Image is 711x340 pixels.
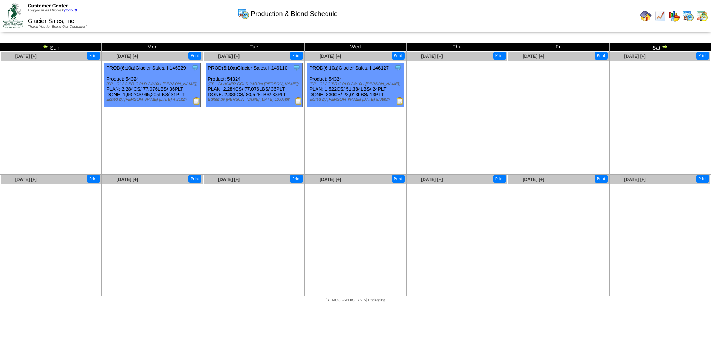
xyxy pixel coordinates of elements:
[293,64,300,71] img: Tooltip
[595,175,608,183] button: Print
[668,10,680,22] img: graph.gif
[28,18,74,24] span: Glacier Sales, Inc
[493,52,506,60] button: Print
[696,10,708,22] img: calendarinout.gif
[682,10,694,22] img: calendarprod.gif
[309,65,389,71] a: PROD(6:10a)Glacier Sales, I-146127
[188,175,201,183] button: Print
[640,10,652,22] img: home.gif
[290,52,303,60] button: Print
[3,3,23,28] img: ZoRoCo_Logo(Green%26Foil)%20jpg.webp
[696,175,709,183] button: Print
[290,175,303,183] button: Print
[117,54,138,59] a: [DATE] [+]
[117,177,138,182] a: [DATE] [+]
[406,43,508,51] td: Thu
[15,54,37,59] a: [DATE] [+]
[326,298,385,302] span: [DEMOGRAPHIC_DATA] Packaging
[238,8,250,20] img: calendarprod.gif
[203,43,305,51] td: Tue
[595,52,608,60] button: Print
[106,97,200,102] div: Edited by [PERSON_NAME] [DATE] 4:21pm
[421,54,443,59] a: [DATE] [+]
[106,65,186,71] a: PROD(6:10a)Glacier Sales, I-146029
[15,177,37,182] a: [DATE] [+]
[28,3,68,9] span: Customer Center
[662,44,668,50] img: arrowright.gif
[392,175,405,183] button: Print
[396,97,404,105] img: Production Report
[87,175,100,183] button: Print
[523,177,544,182] a: [DATE] [+]
[654,10,666,22] img: line_graph.gif
[64,9,77,13] a: (logout)
[309,97,403,102] div: Edited by [PERSON_NAME] [DATE] 8:08pm
[28,25,87,29] span: Thank You for Being Our Customer!
[508,43,609,51] td: Fri
[104,63,201,107] div: Product: 54324 PLAN: 2,284CS / 77,076LBS / 36PLT DONE: 1,932CS / 65,205LBS / 31PLT
[609,43,711,51] td: Sat
[193,97,200,105] img: Production Report
[394,64,402,71] img: Tooltip
[523,54,544,59] a: [DATE] [+]
[208,82,302,86] div: (FP - GLACIER GOLD 24/10ct [PERSON_NAME])
[87,52,100,60] button: Print
[307,63,404,107] div: Product: 54324 PLAN: 1,522CS / 51,384LBS / 24PLT DONE: 830CS / 28,013LBS / 13PLT
[102,43,203,51] td: Mon
[251,10,338,18] span: Production & Blend Schedule
[624,177,646,182] a: [DATE] [+]
[206,63,302,107] div: Product: 54324 PLAN: 2,284CS / 77,076LBS / 36PLT DONE: 2,386CS / 80,528LBS / 38PLT
[208,97,302,102] div: Edited by [PERSON_NAME] [DATE] 10:05pm
[28,9,77,13] span: Logged in as Hkoreski
[191,64,199,71] img: Tooltip
[0,43,102,51] td: Sun
[696,52,709,60] button: Print
[392,52,405,60] button: Print
[188,52,201,60] button: Print
[106,82,200,86] div: (FP - GLACIER GOLD 24/10ct [PERSON_NAME])
[624,54,646,59] a: [DATE] [+]
[493,175,506,183] button: Print
[309,82,403,86] div: (FP - GLACIER GOLD 24/10ct [PERSON_NAME])
[208,65,287,71] a: PROD(6:10a)Glacier Sales, I-146110
[320,177,341,182] a: [DATE] [+]
[218,177,240,182] a: [DATE] [+]
[43,44,49,50] img: arrowleft.gif
[421,177,443,182] a: [DATE] [+]
[320,54,341,59] a: [DATE] [+]
[295,97,302,105] img: Production Report
[218,54,240,59] a: [DATE] [+]
[305,43,406,51] td: Wed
